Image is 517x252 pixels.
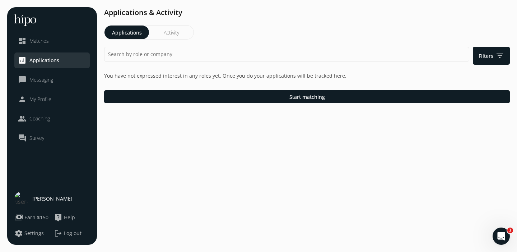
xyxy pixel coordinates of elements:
[18,56,86,65] a: analyticsApplications
[29,57,59,64] span: Applications
[18,134,86,142] a: question_answerSurvey
[54,229,62,238] span: logout
[18,37,86,45] a: dashboardMatches
[104,26,149,39] button: Applications
[14,213,50,222] a: paymentsEarn $150
[54,213,75,222] button: live_helpHelp
[289,93,325,101] span: Start matching
[473,47,510,65] button: Filtersfilter_list
[29,115,50,122] span: Coaching
[14,213,48,222] button: paymentsEarn $150
[24,214,48,221] span: Earn $150
[14,192,29,206] img: user-photo
[54,229,90,238] button: logoutLog out
[29,37,49,45] span: Matches
[18,75,86,84] a: chat_bubble_outlineMessaging
[29,96,51,103] span: My Profile
[14,14,36,26] img: hh-logo-white
[18,75,27,84] span: chat_bubble_outline
[54,213,90,222] a: live_helpHelp
[14,229,44,238] button: settingsSettings
[29,76,53,83] span: Messaging
[54,213,62,222] span: live_help
[104,72,510,79] p: You have not expressed interest in any roles yet. Once you do your applications will be tracked h...
[18,114,86,123] a: peopleCoaching
[64,230,81,237] span: Log out
[64,214,75,221] span: Help
[479,51,504,60] span: Filters
[24,230,44,237] span: Settings
[495,51,504,60] span: filter_list
[18,114,27,123] span: people
[18,56,27,65] span: analytics
[18,134,27,142] span: question_answer
[14,213,23,222] span: payments
[493,228,510,245] iframe: Intercom live chat
[149,26,194,39] button: Activity
[18,95,86,104] a: personMy Profile
[14,229,50,238] a: settingsSettings
[104,47,469,62] input: Search by role or company
[14,229,23,238] span: settings
[18,95,27,104] span: person
[507,228,513,233] span: 1
[104,90,510,103] button: Start matching
[104,7,510,18] h1: Applications & Activity
[32,195,73,202] span: [PERSON_NAME]
[18,37,27,45] span: dashboard
[29,134,44,142] span: Survey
